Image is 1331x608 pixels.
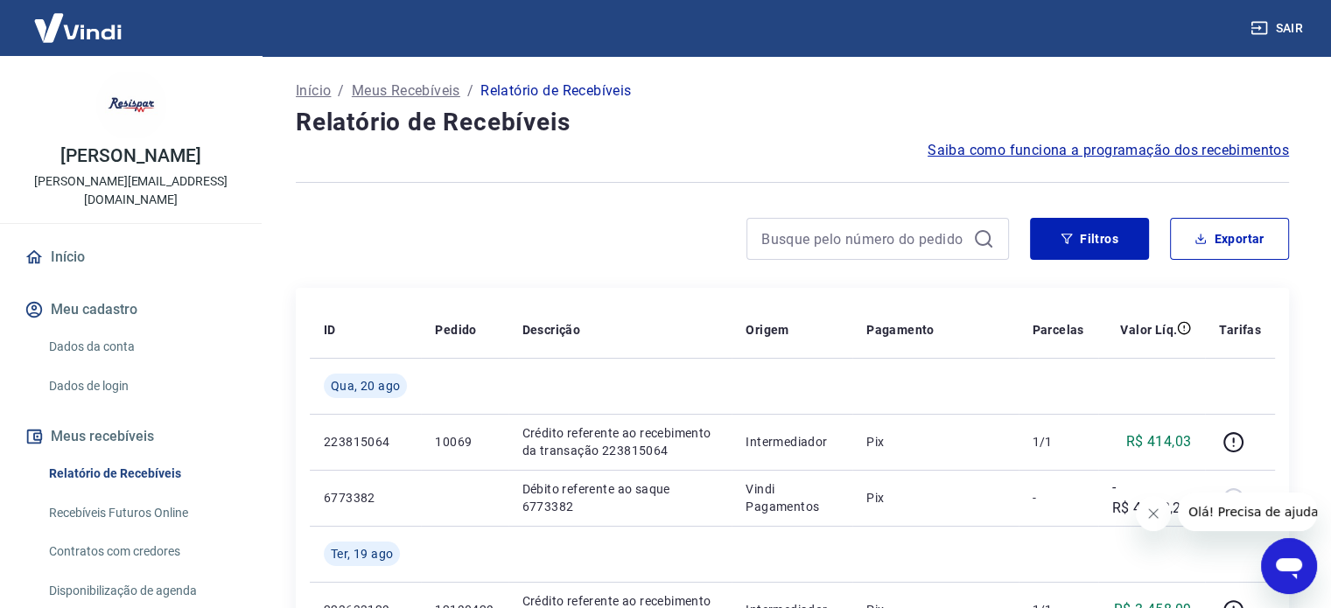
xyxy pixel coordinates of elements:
[331,377,400,395] span: Qua, 20 ago
[21,1,135,54] img: Vindi
[96,70,166,140] img: fbbd5f31-7c62-4d00-9da8-c041bc92fc4d.jpeg
[352,80,460,101] a: Meus Recebíveis
[746,480,838,515] p: Vindi Pagamentos
[1170,218,1289,260] button: Exportar
[480,80,631,101] p: Relatório de Recebíveis
[746,433,838,451] p: Intermediador
[338,80,344,101] p: /
[11,12,147,26] span: Olá! Precisa de ajuda?
[1247,12,1310,45] button: Sair
[21,417,241,456] button: Meus recebíveis
[522,321,581,339] p: Descrição
[435,321,476,339] p: Pedido
[42,329,241,365] a: Dados da conta
[1112,477,1191,519] p: -R$ 4.723,25
[331,545,393,563] span: Ter, 19 ago
[866,433,1004,451] p: Pix
[761,226,966,252] input: Busque pelo número do pedido
[1261,538,1317,594] iframe: Botão para abrir a janela de mensagens
[1178,493,1317,531] iframe: Mensagem da empresa
[1033,321,1084,339] p: Parcelas
[42,534,241,570] a: Contratos com credores
[1030,218,1149,260] button: Filtros
[21,290,241,329] button: Meu cadastro
[324,433,407,451] p: 223815064
[14,172,248,209] p: [PERSON_NAME][EMAIL_ADDRESS][DOMAIN_NAME]
[866,321,935,339] p: Pagamento
[324,489,407,507] p: 6773382
[1219,321,1261,339] p: Tarifas
[1033,489,1084,507] p: -
[1120,321,1177,339] p: Valor Líq.
[866,489,1004,507] p: Pix
[467,80,473,101] p: /
[42,456,241,492] a: Relatório de Recebíveis
[1033,433,1084,451] p: 1/1
[522,480,718,515] p: Débito referente ao saque 6773382
[324,321,336,339] p: ID
[21,238,241,276] a: Início
[42,368,241,404] a: Dados de login
[746,321,788,339] p: Origem
[1136,496,1171,531] iframe: Fechar mensagem
[296,105,1289,140] h4: Relatório de Recebíveis
[60,147,200,165] p: [PERSON_NAME]
[1126,431,1192,452] p: R$ 414,03
[435,433,494,451] p: 10069
[928,140,1289,161] a: Saiba como funciona a programação dos recebimentos
[296,80,331,101] a: Início
[522,424,718,459] p: Crédito referente ao recebimento da transação 223815064
[42,495,241,531] a: Recebíveis Futuros Online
